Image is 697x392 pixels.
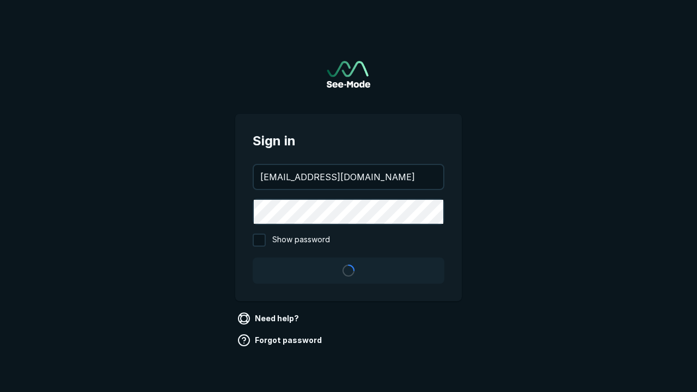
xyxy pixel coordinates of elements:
a: Need help? [235,310,303,327]
a: Forgot password [235,332,326,349]
a: Go to sign in [327,61,370,88]
span: Sign in [253,131,444,151]
input: your@email.com [254,165,443,189]
img: See-Mode Logo [327,61,370,88]
span: Show password [272,234,330,247]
